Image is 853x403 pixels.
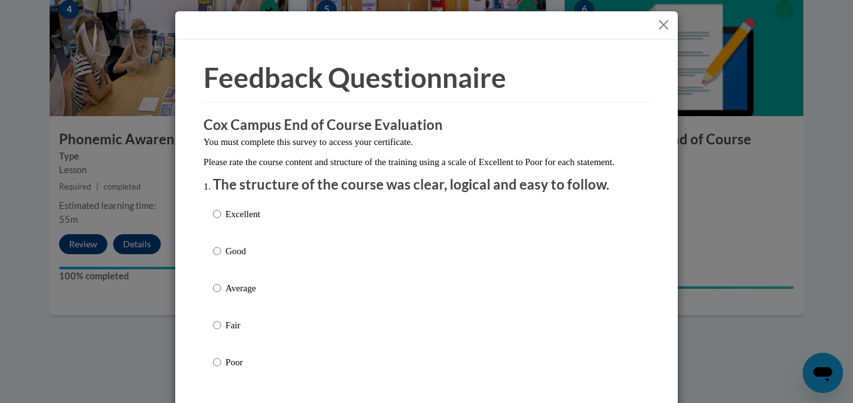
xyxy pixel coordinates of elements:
button: Close [656,17,671,33]
input: Excellent [213,207,221,221]
input: Fair [213,318,221,332]
input: Good [213,244,221,258]
h3: Cox Campus End of Course Evaluation [204,116,649,135]
input: Average [213,281,221,295]
span: Feedback Questionnaire [204,61,506,94]
p: Excellent [225,207,260,221]
p: Fair [225,318,260,332]
p: You must complete this survey to access your certificate. [204,135,649,149]
input: Poor [213,355,221,369]
p: Poor [225,355,260,369]
p: Good [225,244,260,258]
p: The structure of the course was clear, logical and easy to follow. [213,175,640,195]
p: Please rate the course content and structure of the training using a scale of Excellent to Poor f... [204,155,649,169]
p: Average [225,281,260,295]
